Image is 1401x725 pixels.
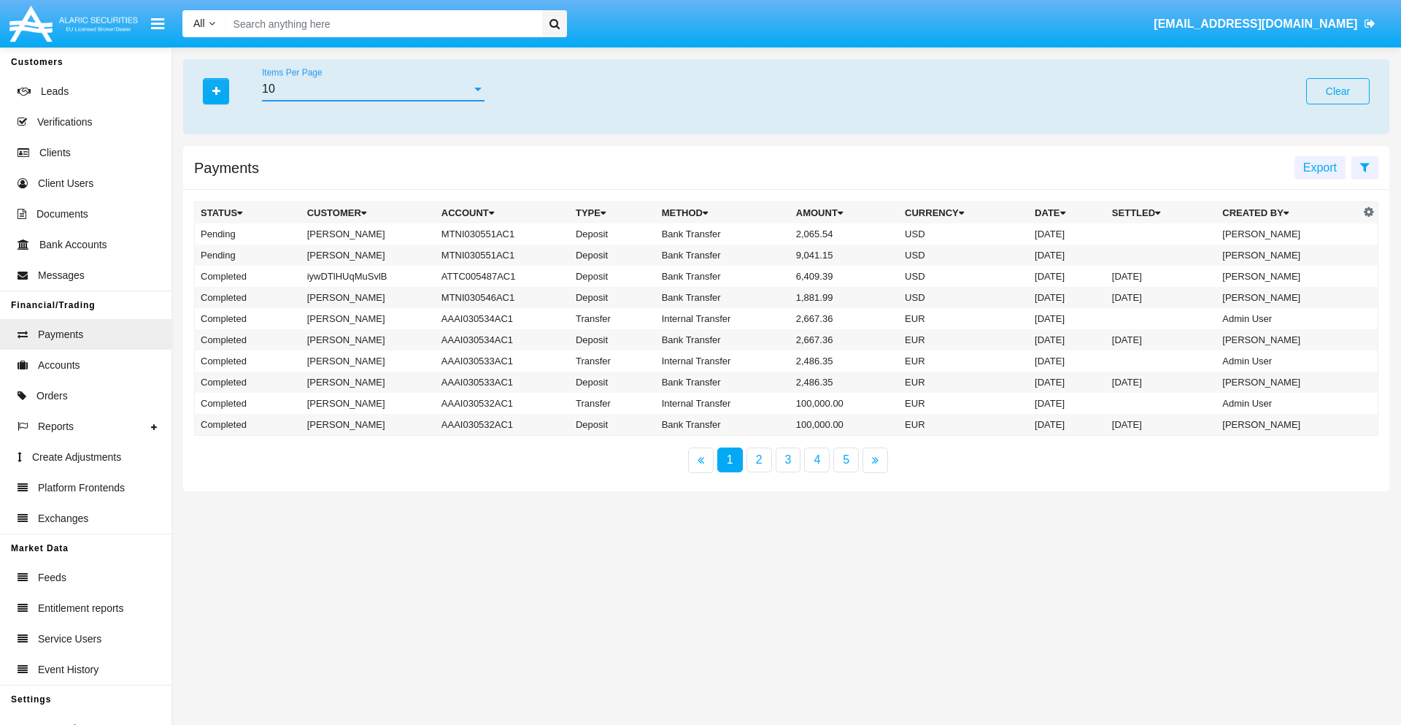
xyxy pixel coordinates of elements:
[656,266,790,287] td: Bank Transfer
[301,350,436,372] td: [PERSON_NAME]
[1216,350,1359,372] td: Admin User
[39,145,71,161] span: Clients
[790,372,899,393] td: 2,486.35
[656,372,790,393] td: Bank Transfer
[570,414,656,436] td: Deposit
[899,223,1029,245] td: USD
[1029,287,1106,308] td: [DATE]
[193,18,205,29] span: All
[790,329,899,350] td: 2,667.36
[1216,393,1359,414] td: Admin User
[41,84,69,99] span: Leads
[1306,78,1370,104] button: Clear
[37,115,92,130] span: Verifications
[1216,223,1359,245] td: [PERSON_NAME]
[790,202,899,224] th: Amount
[790,223,899,245] td: 2,065.54
[194,162,259,174] h5: Payments
[38,511,88,526] span: Exchanges
[195,308,301,329] td: Completed
[436,329,570,350] td: AAAI030534AC1
[436,245,570,266] td: MTNI030551AC1
[570,245,656,266] td: Deposit
[38,662,99,678] span: Event History
[301,393,436,414] td: [PERSON_NAME]
[38,176,93,191] span: Client Users
[899,202,1029,224] th: Currency
[301,223,436,245] td: [PERSON_NAME]
[1106,372,1216,393] td: [DATE]
[899,350,1029,372] td: EUR
[899,266,1029,287] td: USD
[1029,393,1106,414] td: [DATE]
[1216,266,1359,287] td: [PERSON_NAME]
[1106,287,1216,308] td: [DATE]
[301,266,436,287] td: iywDTlHUqMuSvlB
[1154,18,1357,30] span: [EMAIL_ADDRESS][DOMAIN_NAME]
[899,245,1029,266] td: USD
[570,308,656,329] td: Transfer
[656,287,790,308] td: Bank Transfer
[570,287,656,308] td: Deposit
[790,393,899,414] td: 100,000.00
[656,393,790,414] td: Internal Transfer
[195,393,301,414] td: Completed
[1029,350,1106,372] td: [DATE]
[790,245,899,266] td: 9,041.15
[1294,156,1346,180] button: Export
[436,393,570,414] td: AAAI030532AC1
[570,372,656,393] td: Deposit
[195,287,301,308] td: Completed
[1029,266,1106,287] td: [DATE]
[301,329,436,350] td: [PERSON_NAME]
[1029,223,1106,245] td: [DATE]
[717,448,743,472] a: 1
[776,448,801,472] a: 3
[656,308,790,329] td: Internal Transfer
[195,223,301,245] td: Pending
[790,266,899,287] td: 6,409.39
[436,308,570,329] td: AAAI030534AC1
[746,448,772,472] a: 2
[1147,4,1383,45] a: [EMAIL_ADDRESS][DOMAIN_NAME]
[1029,308,1106,329] td: [DATE]
[899,308,1029,329] td: EUR
[1106,266,1216,287] td: [DATE]
[656,414,790,436] td: Bank Transfer
[833,448,859,472] a: 5
[436,350,570,372] td: AAAI030533AC1
[1029,414,1106,436] td: [DATE]
[656,223,790,245] td: Bank Transfer
[182,16,226,31] a: All
[195,202,301,224] th: Status
[38,632,101,647] span: Service Users
[790,287,899,308] td: 1,881.99
[38,358,80,373] span: Accounts
[195,266,301,287] td: Completed
[1216,329,1359,350] td: [PERSON_NAME]
[36,388,68,404] span: Orders
[195,372,301,393] td: Completed
[38,480,125,496] span: Platform Frontends
[790,414,899,436] td: 100,000.00
[436,202,570,224] th: Account
[1216,245,1359,266] td: [PERSON_NAME]
[38,570,66,586] span: Feeds
[301,202,436,224] th: Customer
[899,329,1029,350] td: EUR
[656,245,790,266] td: Bank Transfer
[1216,202,1359,224] th: Created By
[183,448,1389,473] nav: paginator
[790,308,899,329] td: 2,667.36
[38,327,83,342] span: Payments
[38,268,85,283] span: Messages
[36,207,88,222] span: Documents
[436,223,570,245] td: MTNI030551AC1
[899,372,1029,393] td: EUR
[899,414,1029,436] td: EUR
[436,287,570,308] td: MTNI030546AC1
[570,266,656,287] td: Deposit
[1303,161,1337,174] span: Export
[301,287,436,308] td: [PERSON_NAME]
[570,329,656,350] td: Deposit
